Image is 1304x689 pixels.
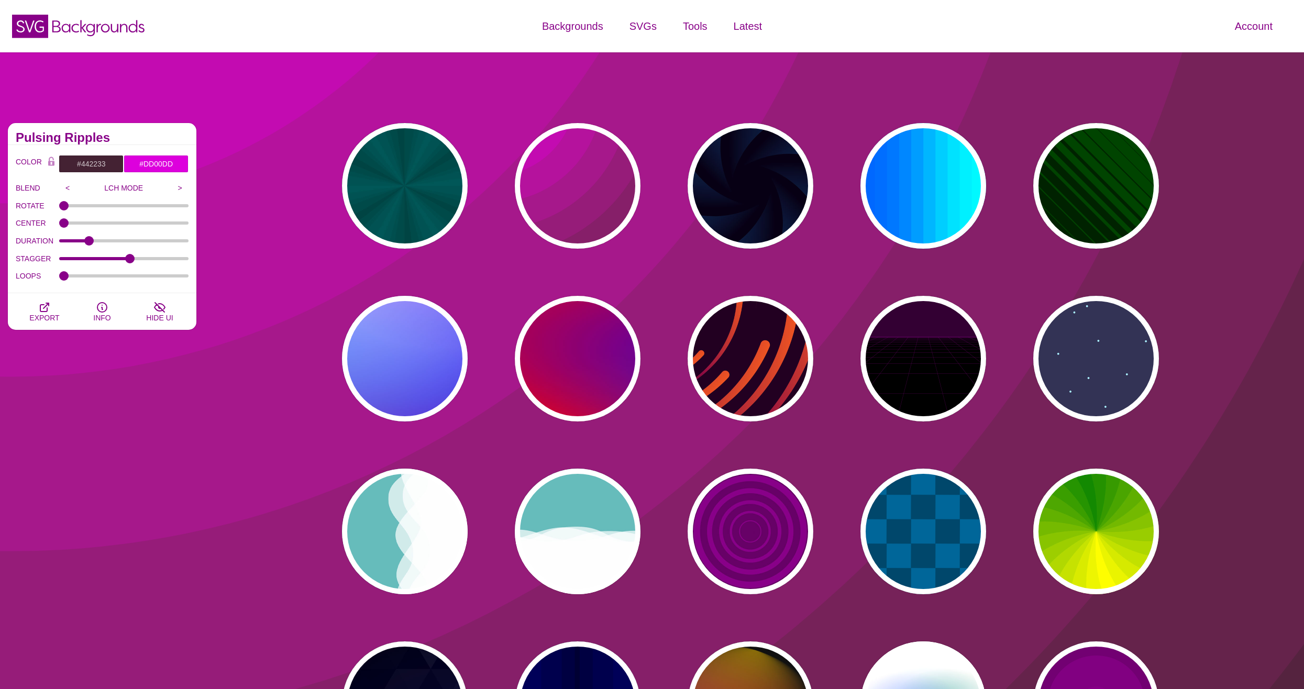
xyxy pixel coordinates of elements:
[146,314,173,322] span: HIDE UI
[16,155,43,173] label: COLOR
[16,269,59,283] label: LOOPS
[16,216,59,230] label: CENTER
[860,469,986,594] button: blue chessboard pattern with seamless transforming loop
[16,234,59,248] label: DURATION
[1033,469,1159,594] button: a pinwheel background that spins
[43,155,59,170] button: Color Lock
[342,296,468,421] button: animated blue and pink gradient
[688,296,813,421] button: a slow spinning tornado of design elements
[59,180,76,196] input: <
[688,123,813,249] button: aperture style background animated to open
[860,296,986,421] button: a flat 3d-like background animation that looks to the horizon
[1033,123,1159,249] button: alternating stripes that get larger and smaller in a ripple pattern
[721,10,775,42] a: Latest
[670,10,721,42] a: Tools
[16,293,73,330] button: EXPORT
[515,123,640,249] button: pink circles in circles pulsating background
[93,314,110,322] span: INFO
[616,10,670,42] a: SVGs
[515,296,640,421] button: animated gradient that changes to each color of the rainbow
[1222,10,1286,42] a: Account
[342,123,468,249] button: green rave light effect animated background
[29,314,59,322] span: EXPORT
[515,469,640,594] button: horizontal flowing waves animated divider
[16,252,59,265] label: STAGGER
[171,180,189,196] input: >
[16,134,189,142] h2: Pulsing Ripples
[1033,296,1159,421] button: dancing particle loopdancing particle loop
[860,123,986,249] button: blue colors that transform in a fanning motion
[131,293,189,330] button: HIDE UI
[76,184,172,192] p: LCH MODE
[688,469,813,594] button: animated sequence of ripples
[529,10,616,42] a: Backgrounds
[16,181,59,195] label: BLEND
[342,469,468,594] button: vertical flowing waves animated divider
[73,293,131,330] button: INFO
[16,199,59,213] label: ROTATE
